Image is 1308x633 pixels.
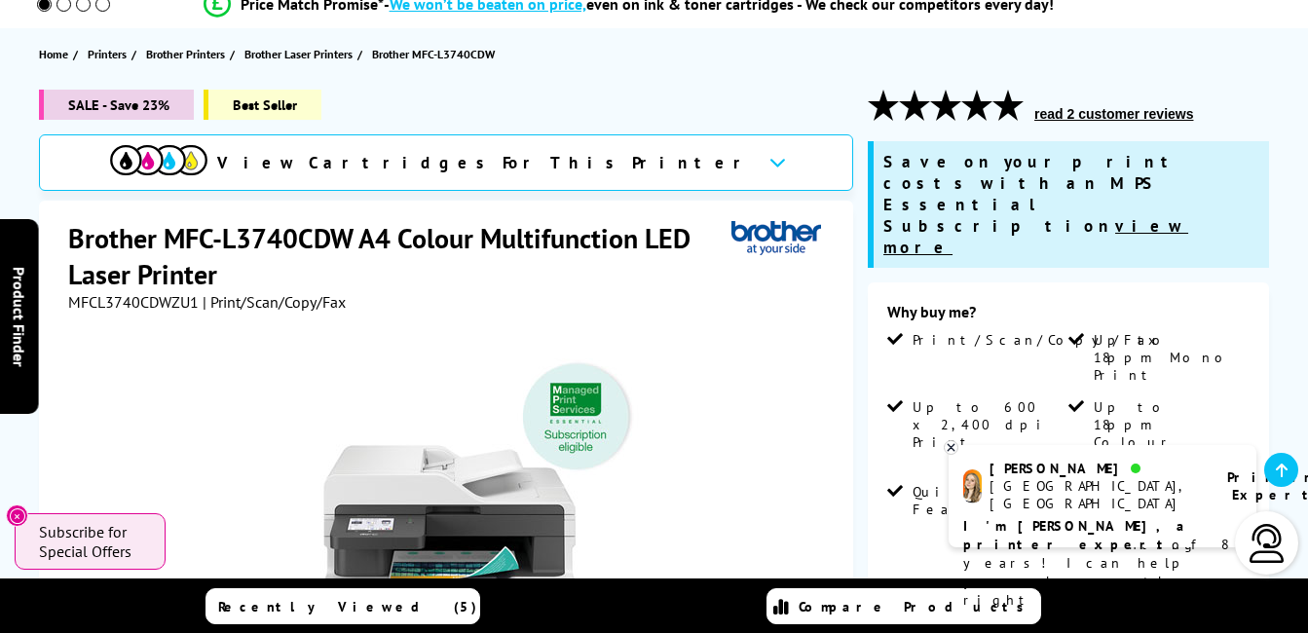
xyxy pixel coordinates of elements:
a: Brother Printers [146,44,230,64]
a: Compare Products [766,588,1041,624]
button: Close [6,504,28,527]
span: Print/Scan/Copy/Fax [913,331,1163,349]
img: user-headset-light.svg [1248,524,1287,563]
button: read 2 customer reviews [1028,105,1199,123]
span: Subscribe for Special Offers [39,522,146,561]
h1: Brother MFC-L3740CDW A4 Colour Multifunction LED Laser Printer [68,220,731,292]
span: Product Finder [10,267,29,367]
span: Brother MFC-L3740CDW [372,44,495,64]
span: MFCL3740CDWZU1 [68,292,199,312]
span: Printers [88,44,127,64]
span: | Print/Scan/Copy/Fax [203,292,346,312]
span: Quiet Mode Feature [913,483,1065,518]
span: Up to 18ppm Colour Print [1094,398,1246,468]
p: of 8 years! I can help you choose the right product [963,517,1242,610]
div: [PERSON_NAME] [990,460,1203,477]
span: Compare Products [799,598,1034,615]
a: Brother MFC-L3740CDW [372,44,500,64]
span: Brother Printers [146,44,225,64]
span: Brother Laser Printers [244,44,353,64]
span: Recently Viewed (5) [218,598,477,615]
div: [GEOGRAPHIC_DATA], [GEOGRAPHIC_DATA] [990,477,1203,512]
b: I'm [PERSON_NAME], a printer expert [963,517,1190,553]
a: Home [39,44,73,64]
span: SALE - Save 23% [39,90,194,120]
u: view more [883,215,1188,258]
a: Printers [88,44,131,64]
a: View more details [1161,577,1250,592]
img: cmyk-icon.svg [110,145,207,175]
span: Best Seller [204,90,321,120]
a: Recently Viewed (5) [206,588,480,624]
a: Brother Laser Printers [244,44,357,64]
span: Up to 600 x 2,400 dpi Print [913,398,1065,451]
div: Why buy me? [887,302,1250,331]
span: Up to 18ppm Mono Print [1094,331,1246,384]
img: amy-livechat.png [963,469,982,503]
span: Save on your print costs with an MPS Essential Subscription [883,151,1188,258]
span: View Cartridges For This Printer [217,152,753,173]
img: Brother [731,220,821,256]
span: Home [39,44,68,64]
